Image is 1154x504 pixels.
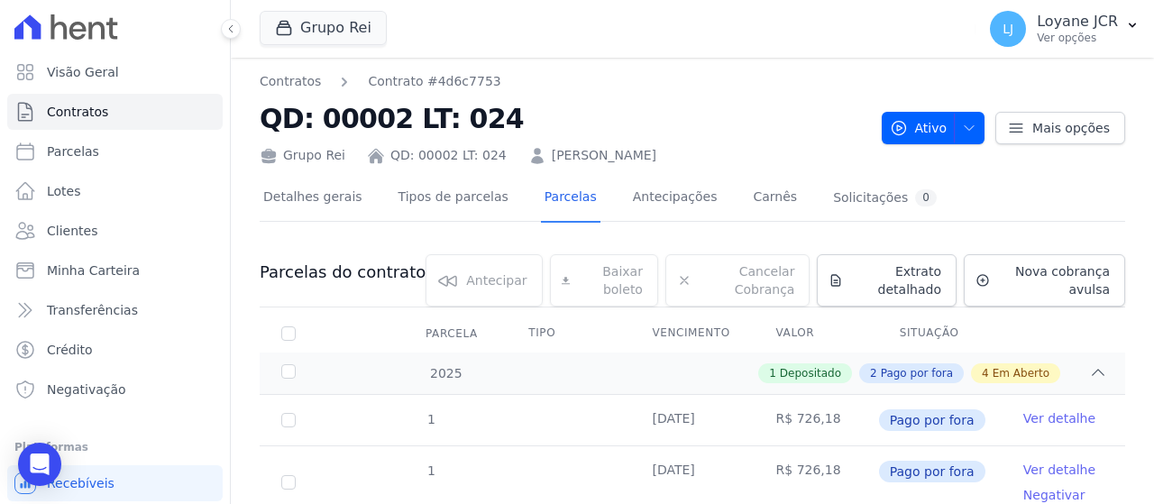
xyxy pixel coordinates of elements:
[7,292,223,328] a: Transferências
[881,365,953,381] span: Pago por fora
[7,252,223,289] a: Minha Carteira
[1023,488,1085,502] a: Negativar
[7,94,223,130] a: Contratos
[630,395,754,445] td: [DATE]
[7,173,223,209] a: Lotes
[260,98,867,139] h2: QD: 00002 LT: 024
[47,103,108,121] span: Contratos
[7,54,223,90] a: Visão Geral
[769,365,776,381] span: 1
[47,261,140,279] span: Minha Carteira
[995,112,1125,144] a: Mais opções
[629,175,721,223] a: Antecipações
[541,175,600,223] a: Parcelas
[890,112,948,144] span: Ativo
[833,189,937,206] div: Solicitações
[7,213,223,249] a: Clientes
[755,395,878,445] td: R$ 726,18
[260,175,366,223] a: Detalhes gerais
[18,443,61,486] div: Open Intercom Messenger
[7,371,223,408] a: Negativação
[47,380,126,399] span: Negativação
[964,254,1125,307] a: Nova cobrança avulsa
[1023,409,1095,427] a: Ver detalhe
[975,4,1154,54] button: LJ Loyane JCR Ver opções
[260,146,345,165] div: Grupo Rei
[1023,461,1095,479] a: Ver detalhe
[915,189,937,206] div: 0
[870,365,877,381] span: 2
[47,301,138,319] span: Transferências
[281,413,296,427] input: Só é possível selecionar pagamentos em aberto
[14,436,215,458] div: Plataformas
[882,112,985,144] button: Ativo
[260,72,321,91] a: Contratos
[368,72,500,91] a: Contrato #4d6c7753
[7,332,223,368] a: Crédito
[850,262,941,298] span: Extrato detalhado
[997,262,1110,298] span: Nova cobrança avulsa
[47,222,97,240] span: Clientes
[47,341,93,359] span: Crédito
[47,474,114,492] span: Recebíveis
[1032,119,1110,137] span: Mais opções
[878,315,1002,353] th: Situação
[552,146,656,165] a: [PERSON_NAME]
[780,365,841,381] span: Depositado
[982,365,989,381] span: 4
[47,142,99,160] span: Parcelas
[879,409,985,431] span: Pago por fora
[755,315,878,353] th: Valor
[260,11,387,45] button: Grupo Rei
[47,182,81,200] span: Lotes
[829,175,940,223] a: Solicitações0
[630,315,754,353] th: Vencimento
[1003,23,1013,35] span: LJ
[426,463,435,478] span: 1
[395,175,512,223] a: Tipos de parcelas
[404,316,499,352] div: Parcela
[260,72,501,91] nav: Breadcrumb
[7,133,223,170] a: Parcelas
[1037,13,1118,31] p: Loyane JCR
[47,63,119,81] span: Visão Geral
[390,146,507,165] a: QD: 00002 LT: 024
[507,315,630,353] th: Tipo
[426,412,435,426] span: 1
[749,175,801,223] a: Carnês
[7,465,223,501] a: Recebíveis
[260,72,867,91] nav: Breadcrumb
[260,261,426,283] h3: Parcelas do contrato
[1037,31,1118,45] p: Ver opções
[817,254,957,307] a: Extrato detalhado
[993,365,1049,381] span: Em Aberto
[879,461,985,482] span: Pago por fora
[281,475,296,490] input: Só é possível selecionar pagamentos em aberto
